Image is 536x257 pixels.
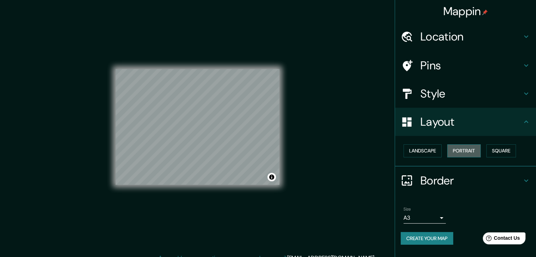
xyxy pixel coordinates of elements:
[482,10,488,15] img: pin-icon.png
[267,173,276,181] button: Toggle attribution
[443,4,488,18] h4: Mappin
[395,167,536,195] div: Border
[395,23,536,51] div: Location
[420,174,522,188] h4: Border
[403,212,446,224] div: A3
[486,144,516,157] button: Square
[420,115,522,129] h4: Layout
[403,206,411,212] label: Size
[420,58,522,73] h4: Pins
[395,108,536,136] div: Layout
[401,232,453,245] button: Create your map
[447,144,481,157] button: Portrait
[116,69,279,185] canvas: Map
[420,30,522,44] h4: Location
[395,51,536,80] div: Pins
[473,230,528,249] iframe: Help widget launcher
[403,144,442,157] button: Landscape
[395,80,536,108] div: Style
[420,87,522,101] h4: Style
